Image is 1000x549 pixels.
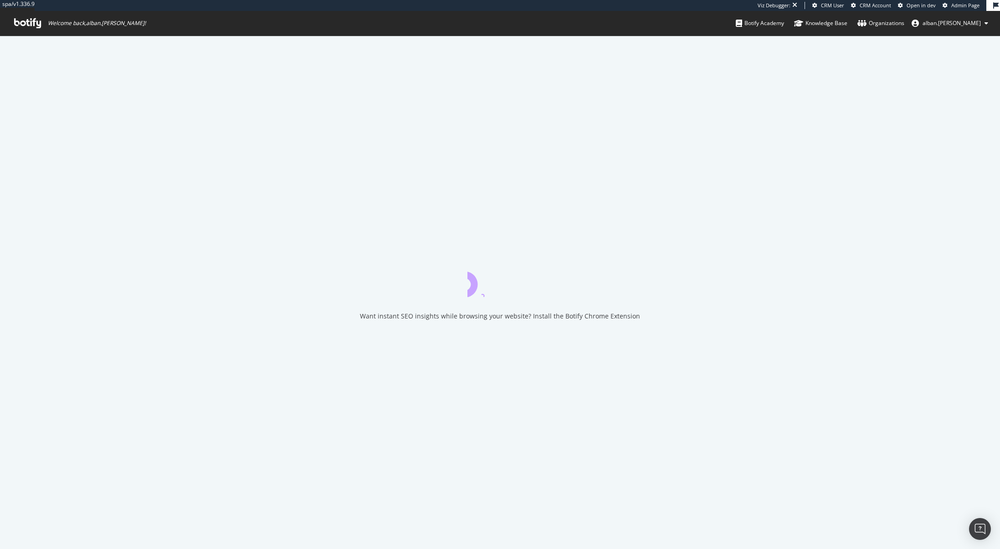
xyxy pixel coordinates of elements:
[923,19,981,27] span: alban.ruelle
[758,2,790,9] div: Viz Debugger:
[951,2,979,9] span: Admin Page
[943,2,979,9] a: Admin Page
[969,518,991,540] div: Open Intercom Messenger
[907,2,936,9] span: Open in dev
[857,11,904,36] a: Organizations
[360,312,640,321] div: Want instant SEO insights while browsing your website? Install the Botify Chrome Extension
[794,11,847,36] a: Knowledge Base
[467,264,533,297] div: animation
[860,2,891,9] span: CRM Account
[736,11,784,36] a: Botify Academy
[904,16,995,31] button: alban.[PERSON_NAME]
[857,19,904,28] div: Organizations
[821,2,844,9] span: CRM User
[812,2,844,9] a: CRM User
[898,2,936,9] a: Open in dev
[736,19,784,28] div: Botify Academy
[794,19,847,28] div: Knowledge Base
[851,2,891,9] a: CRM Account
[48,20,146,27] span: Welcome back, alban.[PERSON_NAME] !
